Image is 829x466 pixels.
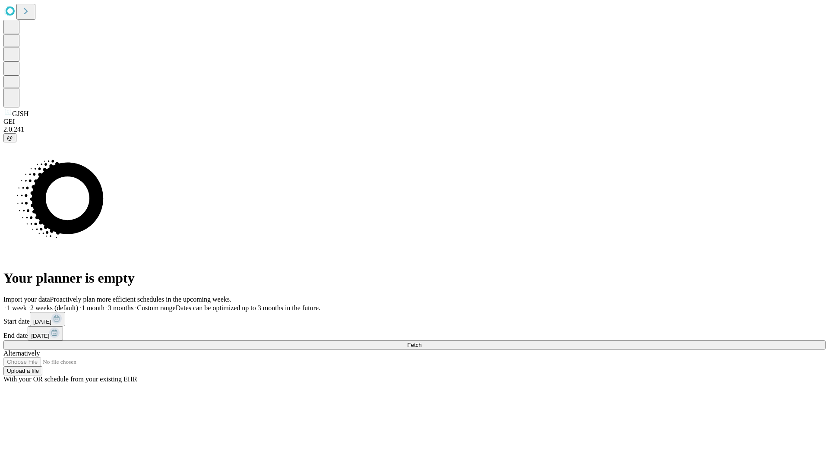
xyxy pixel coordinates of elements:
div: 2.0.241 [3,126,826,133]
span: Proactively plan more efficient schedules in the upcoming weeks. [50,296,231,303]
button: [DATE] [28,326,63,340]
span: GJSH [12,110,28,117]
span: Import your data [3,296,50,303]
span: 1 week [7,304,27,312]
button: Upload a file [3,366,42,375]
span: @ [7,135,13,141]
span: Custom range [137,304,175,312]
span: With your OR schedule from your existing EHR [3,375,137,383]
div: Start date [3,312,826,326]
span: Fetch [407,342,421,348]
span: [DATE] [31,333,49,339]
span: 3 months [108,304,133,312]
button: Fetch [3,340,826,349]
span: 1 month [82,304,104,312]
h1: Your planner is empty [3,270,826,286]
span: Alternatively [3,349,40,357]
button: @ [3,133,16,142]
span: Dates can be optimized up to 3 months in the future. [176,304,320,312]
div: GEI [3,118,826,126]
span: [DATE] [33,318,51,325]
div: End date [3,326,826,340]
span: 2 weeks (default) [30,304,78,312]
button: [DATE] [30,312,65,326]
